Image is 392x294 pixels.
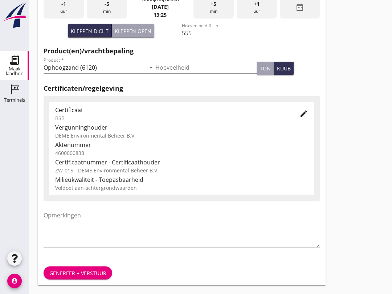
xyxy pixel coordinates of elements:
[55,140,308,149] div: Aktenummer
[71,27,109,35] div: Kleppen dicht
[154,11,167,18] strong: 13:25
[55,114,288,122] div: BSB
[55,167,308,174] div: ZW-015 - DEME Environmental Beheer B.V.
[115,27,151,35] div: Kleppen open
[44,83,320,93] h2: Certificaten/regelgeving
[1,2,28,29] img: logo-small.a267ee39.svg
[55,149,308,157] div: 4600000838
[55,106,288,114] div: Certificaat
[49,269,106,277] div: Genereer + verstuur
[257,62,274,75] button: ton
[4,98,25,102] div: Terminals
[55,184,308,192] div: Voldoet aan achtergrondwaarden
[44,266,112,279] button: Genereer + verstuur
[55,132,308,139] div: DEME Environmental Beheer B.V.
[55,175,308,184] div: Milieukwaliteit - Toepasbaarheid
[155,62,257,73] input: Hoeveelheid
[277,65,291,72] div: kuub
[7,274,22,288] i: account_circle
[295,3,304,12] i: date_range
[152,3,169,10] strong: [DATE]
[182,27,320,39] input: Hoeveelheid 0-lijn
[68,24,112,37] button: Kleppen dicht
[44,209,320,248] textarea: Opmerkingen
[274,62,294,75] button: kuub
[147,63,155,72] i: arrow_drop_down
[44,62,145,73] input: Product *
[112,24,154,37] button: Kleppen open
[44,46,320,56] h2: Product(en)/vrachtbepaling
[55,123,308,132] div: Vergunninghouder
[55,158,308,167] div: Certificaatnummer - Certificaathouder
[260,65,271,72] div: ton
[299,109,308,118] i: edit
